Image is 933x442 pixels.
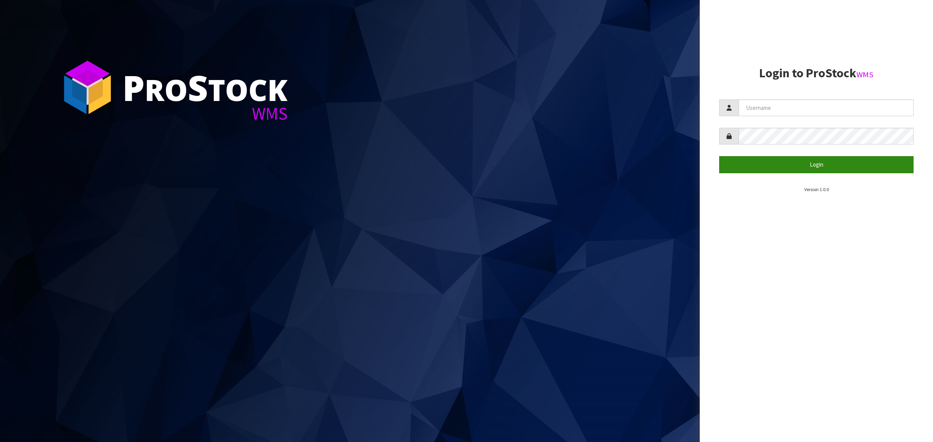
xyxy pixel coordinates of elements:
button: Login [719,156,914,173]
h2: Login to ProStock [719,66,914,80]
img: ProStock Cube [58,58,117,117]
span: S [188,64,208,111]
small: Version 1.0.0 [804,186,829,192]
div: ro tock [122,70,288,105]
span: P [122,64,145,111]
input: Username [739,99,914,116]
small: WMS [856,70,874,80]
div: WMS [122,105,288,122]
